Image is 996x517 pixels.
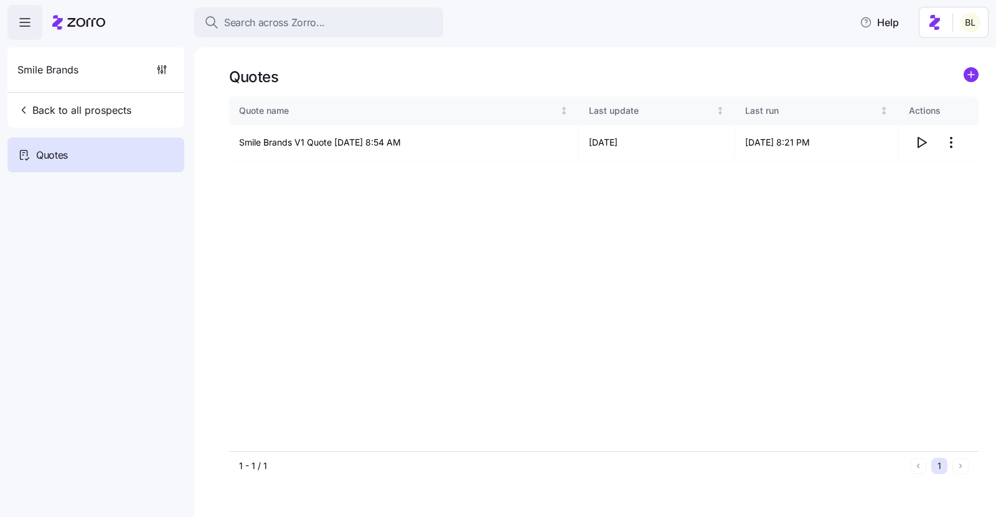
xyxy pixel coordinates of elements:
[579,96,735,125] th: Last updateNot sorted
[12,98,136,123] button: Back to all prospects
[952,458,969,474] button: Next page
[850,10,909,35] button: Help
[964,67,979,86] a: add icon
[909,104,969,118] div: Actions
[880,106,888,115] div: Not sorted
[735,125,899,161] td: [DATE] 8:21 PM
[239,104,558,118] div: Quote name
[560,106,568,115] div: Not sorted
[194,7,443,37] button: Search across Zorro...
[961,12,980,32] img: 2fabda6663eee7a9d0b710c60bc473af
[224,15,325,30] span: Search across Zorro...
[17,62,78,78] span: Smile Brands
[735,96,899,125] th: Last runNot sorted
[229,125,579,161] td: Smile Brands V1 Quote [DATE] 8:54 AM
[860,15,899,30] span: Help
[579,125,735,161] td: [DATE]
[17,103,131,118] span: Back to all prospects
[229,67,278,86] h1: Quotes
[36,147,68,163] span: Quotes
[239,460,905,472] div: 1 - 1 / 1
[229,96,579,125] th: Quote nameNot sorted
[964,67,979,82] svg: add icon
[589,104,713,118] div: Last update
[745,104,878,118] div: Last run
[7,137,184,172] a: Quotes
[716,106,725,115] div: Not sorted
[910,458,926,474] button: Previous page
[931,458,947,474] button: 1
